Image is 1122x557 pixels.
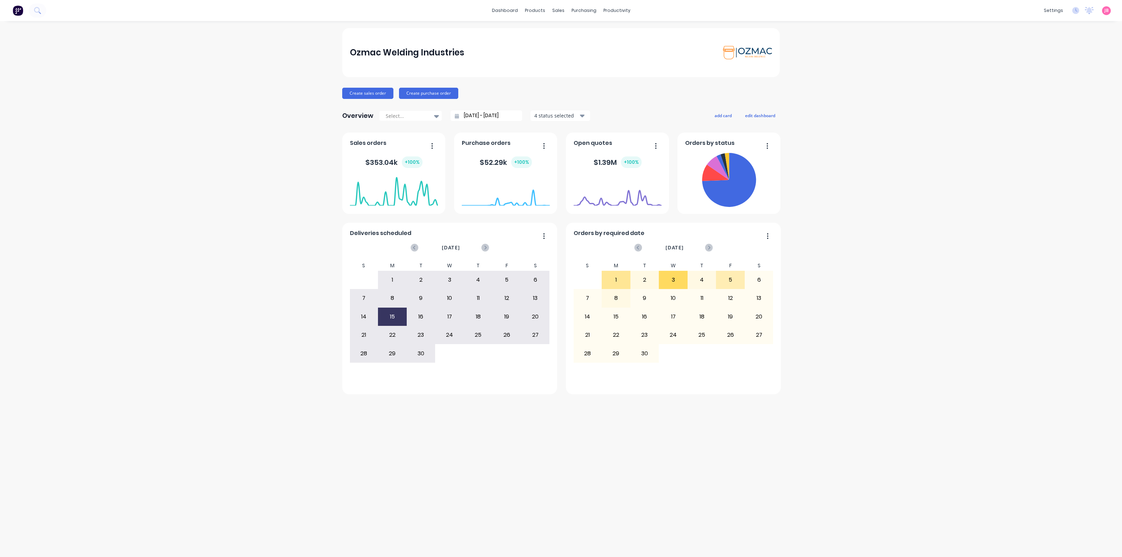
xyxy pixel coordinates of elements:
div: 15 [378,308,406,326]
div: 27 [745,326,773,344]
div: 25 [688,326,716,344]
div: 18 [464,308,492,326]
div: 12 [716,289,744,307]
span: Purchase orders [462,139,511,147]
div: 14 [350,308,378,326]
div: W [659,261,688,271]
button: add card [710,111,736,120]
div: 27 [521,326,549,344]
div: T [464,261,493,271]
div: purchasing [568,5,600,16]
div: productivity [600,5,634,16]
div: + 100 % [621,156,642,168]
div: 21 [350,326,378,344]
div: 7 [350,289,378,307]
div: 3 [435,271,464,289]
div: W [435,261,464,271]
div: T [630,261,659,271]
div: S [573,261,602,271]
div: 24 [435,326,464,344]
div: 4 status selected [534,112,579,119]
div: 5 [716,271,744,289]
div: 28 [350,344,378,362]
div: 20 [745,308,773,326]
div: 21 [574,326,602,344]
div: F [716,261,745,271]
div: 4 [464,271,492,289]
div: M [378,261,407,271]
span: [DATE] [665,244,684,251]
div: 8 [378,289,406,307]
div: 10 [659,289,687,307]
div: 29 [602,344,630,362]
div: 1 [378,271,406,289]
div: 15 [602,308,630,326]
span: Orders by status [685,139,735,147]
div: 14 [574,308,602,326]
div: M [602,261,630,271]
div: 9 [407,289,435,307]
div: Overview [342,109,373,123]
div: 2 [631,271,659,289]
button: Create sales order [342,88,393,99]
div: S [350,261,378,271]
div: 6 [521,271,549,289]
div: 16 [631,308,659,326]
div: 10 [435,289,464,307]
div: 30 [631,344,659,362]
div: 16 [407,308,435,326]
div: products [521,5,549,16]
div: 7 [574,289,602,307]
div: T [407,261,435,271]
span: Sales orders [350,139,386,147]
div: 24 [659,326,687,344]
img: Ozmac Welding Industries [723,46,772,59]
div: $ 1.39M [594,156,642,168]
button: Create purchase order [399,88,458,99]
div: 8 [602,289,630,307]
div: $ 353.04k [365,156,423,168]
div: 17 [435,308,464,326]
div: + 100 % [402,156,423,168]
div: settings [1040,5,1067,16]
div: Ozmac Welding Industries [350,46,464,60]
button: edit dashboard [741,111,780,120]
div: 29 [378,344,406,362]
div: 13 [745,289,773,307]
span: Deliveries scheduled [350,229,411,237]
div: 12 [493,289,521,307]
div: 22 [602,326,630,344]
div: 20 [521,308,549,326]
div: + 100 % [511,156,532,168]
div: T [688,261,716,271]
div: F [492,261,521,271]
div: 26 [493,326,521,344]
div: 1 [602,271,630,289]
span: [DATE] [442,244,460,251]
div: 28 [574,344,602,362]
span: JB [1104,7,1109,14]
div: 13 [521,289,549,307]
div: $ 52.29k [480,156,532,168]
div: 26 [716,326,744,344]
div: 6 [745,271,773,289]
img: Factory [13,5,23,16]
a: dashboard [488,5,521,16]
div: 23 [631,326,659,344]
div: 30 [407,344,435,362]
div: 11 [464,289,492,307]
div: 19 [716,308,744,326]
div: 17 [659,308,687,326]
div: sales [549,5,568,16]
div: 22 [378,326,406,344]
div: 18 [688,308,716,326]
div: S [521,261,550,271]
div: 2 [407,271,435,289]
button: 4 status selected [530,110,590,121]
div: 5 [493,271,521,289]
div: 19 [493,308,521,326]
div: 11 [688,289,716,307]
div: S [745,261,773,271]
div: 4 [688,271,716,289]
div: 25 [464,326,492,344]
